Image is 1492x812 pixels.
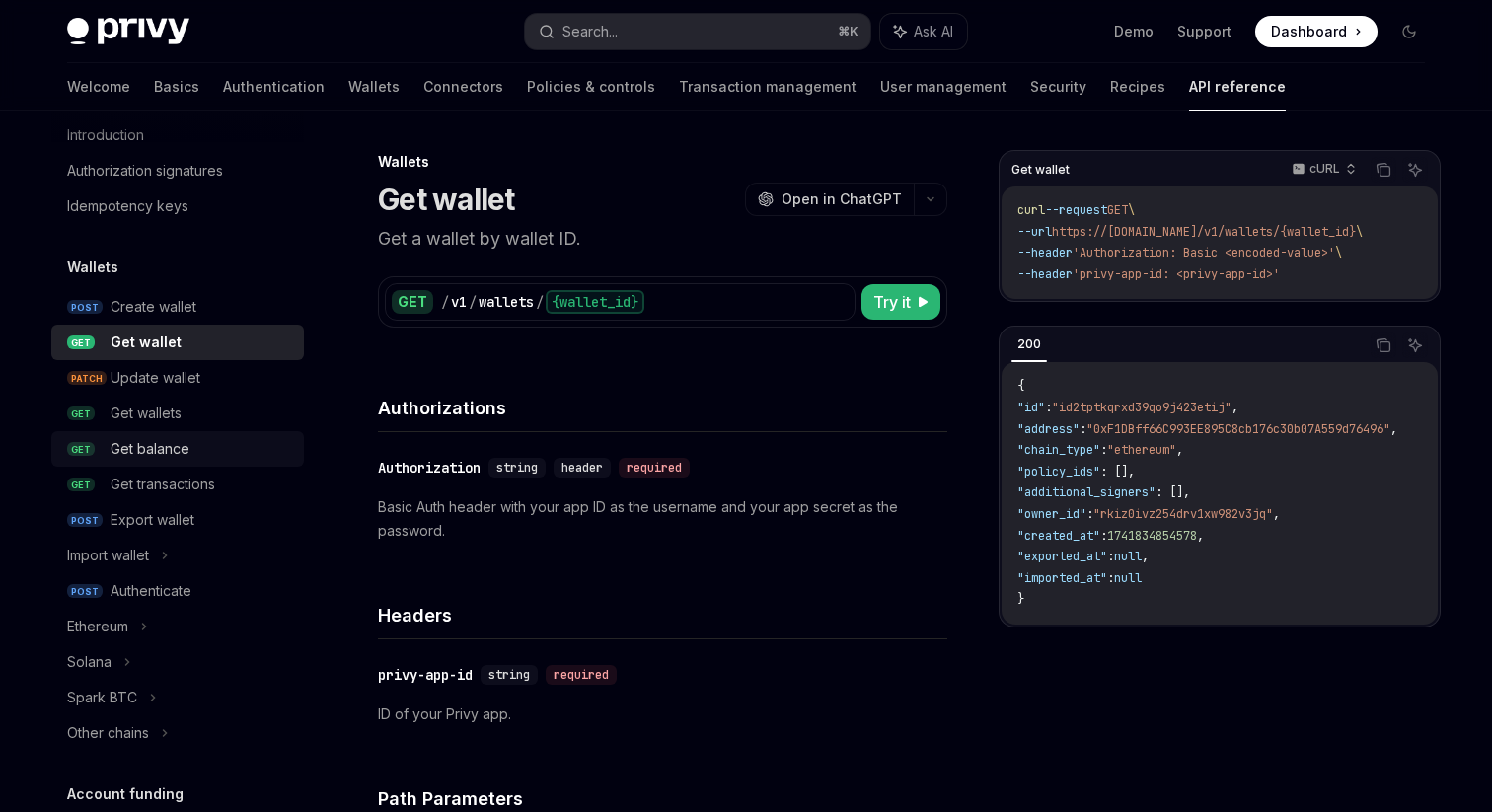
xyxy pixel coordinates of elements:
span: , [1231,400,1238,415]
span: null [1114,549,1142,564]
span: Get wallet [1011,162,1070,178]
div: Other chains [67,721,149,745]
p: cURL [1309,161,1340,177]
a: POSTExport wallet [51,502,304,538]
span: curl [1017,202,1045,218]
a: Recipes [1110,63,1165,111]
button: Ask AI [880,14,967,49]
a: Welcome [67,63,130,111]
p: Get a wallet by wallet ID. [378,225,947,253]
a: Authentication [223,63,325,111]
div: required [546,665,617,685]
a: Authorization signatures [51,153,304,188]
h5: Account funding [67,782,184,806]
a: GETGet wallet [51,325,304,360]
div: Wallets [378,152,947,172]
span: , [1176,442,1183,458]
span: --header [1017,266,1073,282]
img: dark logo [67,18,189,45]
span: "created_at" [1017,528,1100,544]
div: {wallet_id} [546,290,644,314]
a: GETGet transactions [51,467,304,502]
div: Update wallet [111,366,200,390]
span: : [1045,400,1052,415]
span: : [1080,421,1086,437]
span: "rkiz0ivz254drv1xw982v3jq" [1093,506,1273,522]
a: Connectors [423,63,503,111]
span: , [1142,549,1149,564]
button: Ask AI [1402,157,1428,183]
span: : [1107,549,1114,564]
span: header [561,460,603,476]
span: Dashboard [1271,22,1347,41]
a: Demo [1114,22,1154,41]
span: : [1100,528,1107,544]
a: POSTCreate wallet [51,289,304,325]
a: GETGet balance [51,431,304,467]
span: null [1114,570,1142,586]
span: "id2tptkqrxd39qo9j423etij" [1052,400,1231,415]
div: privy-app-id [378,665,473,685]
span: 1741834854578 [1107,528,1197,544]
span: , [1197,528,1204,544]
span: : [], [1100,464,1135,480]
div: Get wallets [111,402,182,425]
div: Search... [562,20,618,43]
div: Spark BTC [67,686,137,709]
button: Copy the contents from the code block [1371,332,1396,358]
button: Copy the contents from the code block [1371,157,1396,183]
div: Create wallet [111,295,196,319]
span: "policy_ids" [1017,464,1100,480]
span: Open in ChatGPT [782,189,902,209]
span: POST [67,300,103,315]
span: 'privy-app-id: <privy-app-id>' [1073,266,1280,282]
a: User management [880,63,1007,111]
div: / [441,292,449,312]
span: "imported_at" [1017,570,1107,586]
a: GETGet wallets [51,396,304,431]
span: string [488,667,530,683]
span: GET [1107,202,1128,218]
div: Get wallet [111,331,182,354]
span: string [496,460,538,476]
a: POSTAuthenticate [51,573,304,609]
a: Security [1030,63,1086,111]
span: "chain_type" [1017,442,1100,458]
div: Get balance [111,437,189,461]
div: v1 [451,292,467,312]
a: Wallets [348,63,400,111]
div: 200 [1011,332,1047,356]
p: ID of your Privy app. [378,702,947,726]
span: GET [67,478,95,492]
a: API reference [1189,63,1286,111]
span: --url [1017,224,1052,240]
div: / [469,292,477,312]
span: GET [67,335,95,350]
span: "0xF1DBff66C993EE895C8cb176c30b07A559d76496" [1086,421,1390,437]
a: Policies & controls [527,63,655,111]
div: / [536,292,544,312]
h5: Wallets [67,256,118,279]
h4: Headers [378,602,947,628]
span: : [1100,442,1107,458]
button: Search...⌘K [525,14,870,49]
div: required [619,458,690,478]
div: Ethereum [67,615,128,638]
span: "additional_signers" [1017,484,1156,500]
span: } [1017,591,1024,607]
span: Ask AI [914,22,953,41]
span: GET [67,442,95,457]
div: Authenticate [111,579,191,603]
span: "address" [1017,421,1080,437]
p: Basic Auth header with your app ID as the username and your app secret as the password. [378,495,947,543]
span: : [], [1156,484,1190,500]
span: \ [1356,224,1363,240]
a: PATCHUpdate wallet [51,360,304,396]
span: , [1273,506,1280,522]
span: "owner_id" [1017,506,1086,522]
span: , [1390,421,1397,437]
span: { [1017,378,1024,394]
div: Export wallet [111,508,194,532]
div: Authorization signatures [67,159,223,183]
button: Toggle dark mode [1393,16,1425,47]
